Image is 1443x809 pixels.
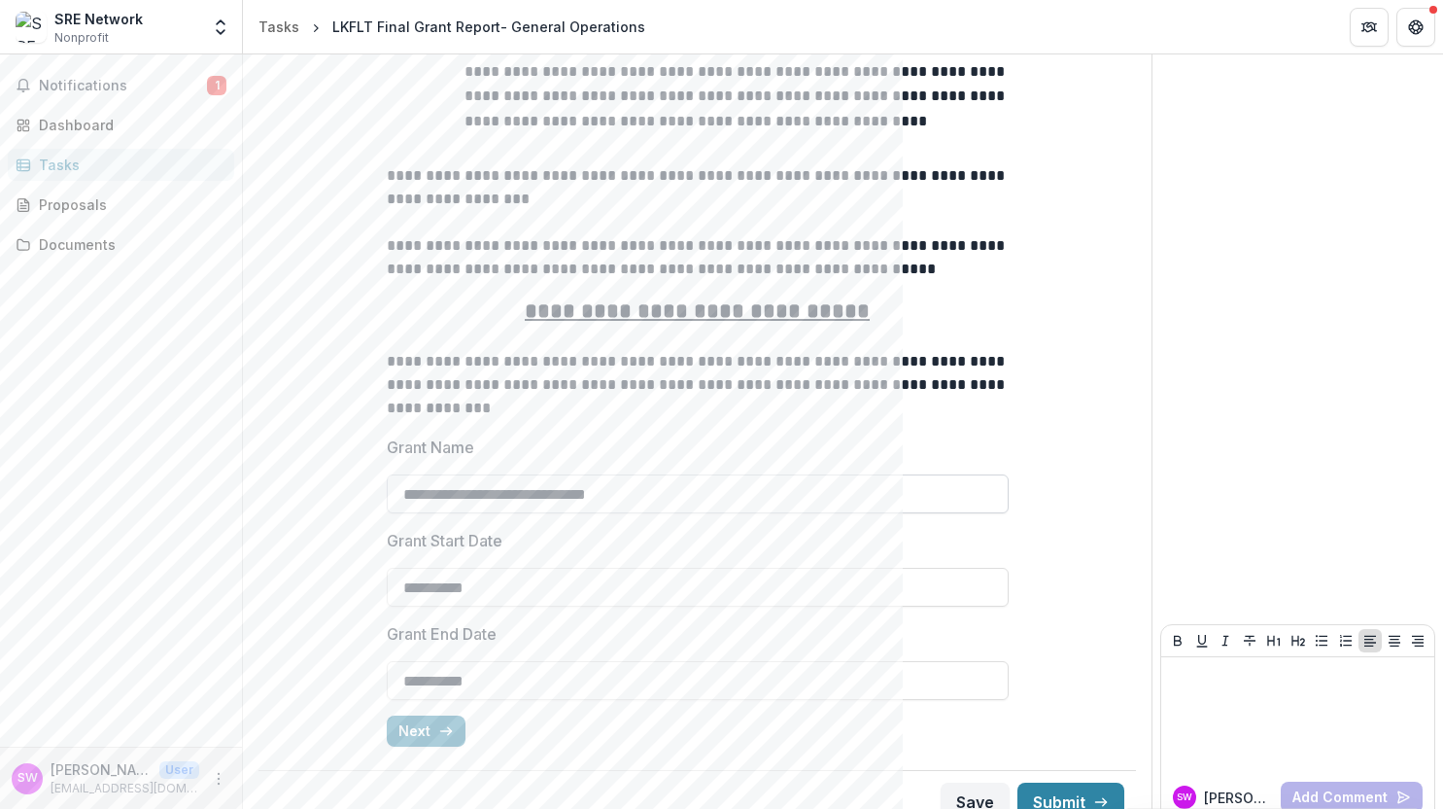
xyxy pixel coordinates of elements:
[207,8,234,47] button: Open entity switcher
[1262,629,1286,652] button: Heading 1
[387,622,497,646] p: Grant End Date
[1310,629,1333,652] button: Bullet List
[258,17,299,37] div: Tasks
[251,13,307,41] a: Tasks
[1166,629,1189,652] button: Bold
[1334,629,1357,652] button: Ordered List
[159,761,199,779] p: User
[1396,8,1435,47] button: Get Help
[8,70,234,101] button: Notifications1
[39,234,219,255] div: Documents
[8,149,234,181] a: Tasks
[207,767,230,791] button: More
[8,109,234,141] a: Dashboard
[387,716,465,747] button: Next
[1204,788,1273,808] p: [PERSON_NAME]
[1406,629,1429,652] button: Align Right
[1287,629,1310,652] button: Heading 2
[54,9,143,29] div: SRE Network
[51,780,199,797] p: [EMAIL_ADDRESS][DOMAIN_NAME]
[39,115,219,135] div: Dashboard
[1214,629,1237,652] button: Italicize
[8,229,234,261] a: Documents
[39,78,207,94] span: Notifications
[51,759,152,780] p: [PERSON_NAME]
[39,194,219,215] div: Proposals
[1190,629,1214,652] button: Underline
[1238,629,1261,652] button: Strike
[39,155,219,175] div: Tasks
[387,436,474,459] p: Grant Name
[1350,8,1389,47] button: Partners
[387,529,502,552] p: Grant Start Date
[1177,792,1192,802] div: Shaina Wasserman
[1358,629,1382,652] button: Align Left
[251,13,653,41] nav: breadcrumb
[1383,629,1406,652] button: Align Center
[332,17,645,37] div: LKFLT Final Grant Report- General Operations
[8,189,234,221] a: Proposals
[207,76,226,95] span: 1
[54,29,109,47] span: Nonprofit
[17,772,38,785] div: Shaina Wasserman
[16,12,47,43] img: SRE Network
